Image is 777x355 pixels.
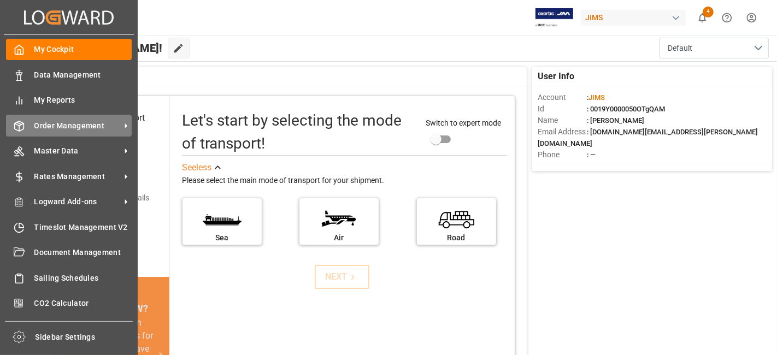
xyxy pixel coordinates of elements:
a: Tracking Shipment [6,318,132,339]
span: Master Data [34,145,121,157]
button: NEXT [315,265,369,289]
span: Email Address [538,126,587,138]
div: Please select the main mode of transport for your shipment. [183,174,507,187]
span: User Info [538,70,574,83]
span: Sailing Schedules [34,273,132,284]
span: CO2 Calculator [34,298,132,309]
a: My Cockpit [6,39,132,60]
span: Phone [538,149,587,161]
a: My Reports [6,90,132,111]
span: Logward Add-ons [34,196,121,208]
span: Id [538,103,587,115]
span: : Shipper [587,162,614,170]
span: JIMS [588,93,605,102]
a: Timeslot Management V2 [6,216,132,238]
span: Document Management [34,247,132,258]
div: JIMS [581,10,686,26]
span: 4 [703,7,714,17]
span: : [DOMAIN_NAME][EMAIL_ADDRESS][PERSON_NAME][DOMAIN_NAME] [538,128,758,147]
span: Account Type [538,161,587,172]
span: Hello [PERSON_NAME]! [45,38,162,58]
a: Sailing Schedules [6,267,132,288]
span: Rates Management [34,171,121,182]
span: Timeslot Management V2 [34,222,132,233]
span: Account [538,92,587,103]
a: Data Management [6,64,132,85]
div: Air [305,232,373,244]
button: show 4 new notifications [690,5,715,30]
span: : — [587,151,596,159]
div: NEXT [325,270,358,283]
span: My Cockpit [34,44,132,55]
a: CO2 Calculator [6,293,132,314]
span: : 0019Y0000050OTgQAM [587,105,665,113]
span: Data Management [34,69,132,81]
img: Exertis%20JAM%20-%20Email%20Logo.jpg_1722504956.jpg [535,8,573,27]
div: Sea [188,232,256,244]
a: Document Management [6,242,132,263]
span: Default [668,43,692,54]
div: Add shipping details [81,192,149,204]
span: : [PERSON_NAME] [587,116,644,125]
button: JIMS [581,7,690,28]
span: My Reports [34,94,132,106]
div: Let's start by selecting the mode of transport! [183,109,415,155]
button: Help Center [715,5,739,30]
button: open menu [660,38,769,58]
div: See less [183,161,212,174]
span: Name [538,115,587,126]
span: Sidebar Settings [36,332,133,343]
div: Road [422,232,491,244]
span: : [587,93,605,102]
span: Order Management [34,120,121,132]
span: Switch to expert mode [426,119,501,127]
